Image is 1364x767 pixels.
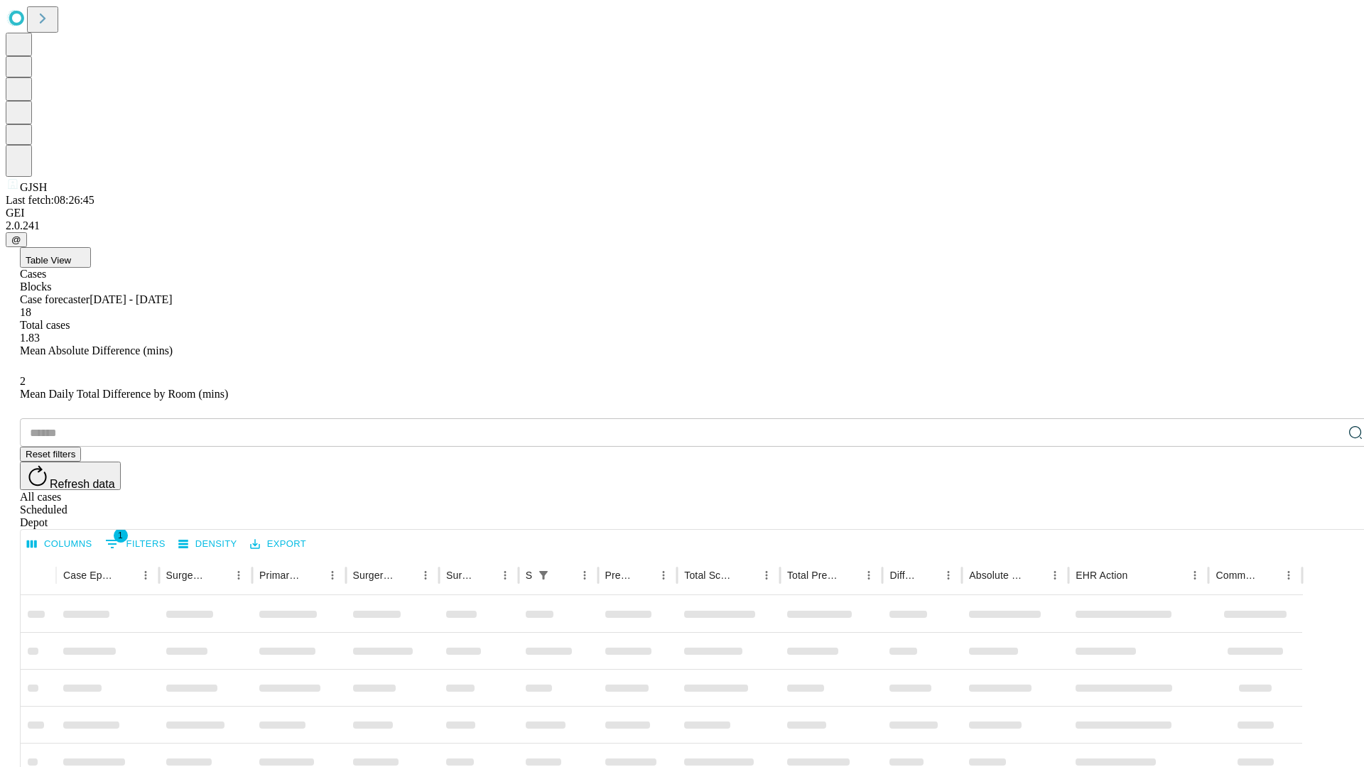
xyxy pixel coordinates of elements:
div: Surgeon Name [166,570,207,581]
button: Sort [1025,565,1045,585]
button: Menu [323,565,342,585]
button: Show filters [102,533,169,555]
span: 2 [20,375,26,387]
div: GEI [6,207,1358,219]
div: Predicted In Room Duration [605,570,633,581]
div: Primary Service [259,570,301,581]
div: Case Epic Id [63,570,114,581]
div: Comments [1216,570,1257,581]
div: Total Predicted Duration [787,570,838,581]
button: Refresh data [20,462,121,490]
button: @ [6,232,27,247]
button: Sort [737,565,757,585]
button: Menu [1279,565,1299,585]
div: Absolute Difference [969,570,1024,581]
button: Sort [634,565,654,585]
div: Scheduled In Room Duration [526,570,532,581]
span: Last fetch: 08:26:45 [6,194,94,206]
span: @ [11,234,21,245]
span: Reset filters [26,449,75,459]
button: Menu [575,565,595,585]
button: Sort [919,565,938,585]
button: Menu [654,565,673,585]
button: Menu [938,565,958,585]
span: Case forecaster [20,293,90,305]
span: 1 [114,528,128,543]
div: 1 active filter [534,565,553,585]
div: 2.0.241 [6,219,1358,232]
button: Menu [416,565,435,585]
span: GJSH [20,181,47,193]
button: Sort [303,565,323,585]
button: Menu [859,565,879,585]
span: Mean Absolute Difference (mins) [20,344,173,357]
button: Sort [475,565,495,585]
button: Select columns [23,533,96,555]
div: Total Scheduled Duration [684,570,735,581]
button: Menu [136,565,156,585]
button: Menu [757,565,776,585]
button: Sort [555,565,575,585]
button: Menu [229,565,249,585]
div: EHR Action [1076,570,1127,581]
button: Sort [209,565,229,585]
span: 1.83 [20,332,40,344]
button: Density [175,533,241,555]
span: Table View [26,255,71,266]
button: Sort [839,565,859,585]
button: Sort [396,565,416,585]
span: [DATE] - [DATE] [90,293,172,305]
div: Surgery Name [353,570,394,581]
button: Table View [20,247,91,268]
button: Menu [495,565,515,585]
button: Reset filters [20,447,81,462]
span: 18 [20,306,31,318]
button: Sort [1259,565,1279,585]
button: Export [247,533,310,555]
span: Total cases [20,319,70,331]
div: Difference [889,570,917,581]
button: Menu [1185,565,1205,585]
button: Show filters [534,565,553,585]
span: Refresh data [50,478,115,490]
button: Menu [1045,565,1065,585]
button: Sort [116,565,136,585]
button: Sort [1129,565,1149,585]
span: Mean Daily Total Difference by Room (mins) [20,388,228,400]
div: Surgery Date [446,570,474,581]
